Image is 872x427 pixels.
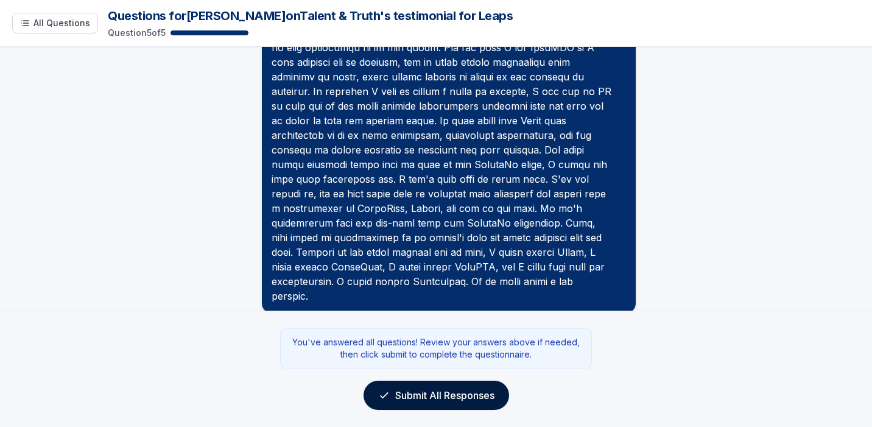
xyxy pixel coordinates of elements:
span: All Questions [33,17,90,29]
button: Show all questions [12,13,98,34]
p: Question 5 of 5 [108,27,166,39]
p: You've answered all questions! Review your answers above if needed, then click submit to complete... [288,336,584,361]
button: Submit All Responses [364,381,509,410]
h1: Questions for [PERSON_NAME] on Talent & Truth's testimonial for Leaps [108,7,860,24]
